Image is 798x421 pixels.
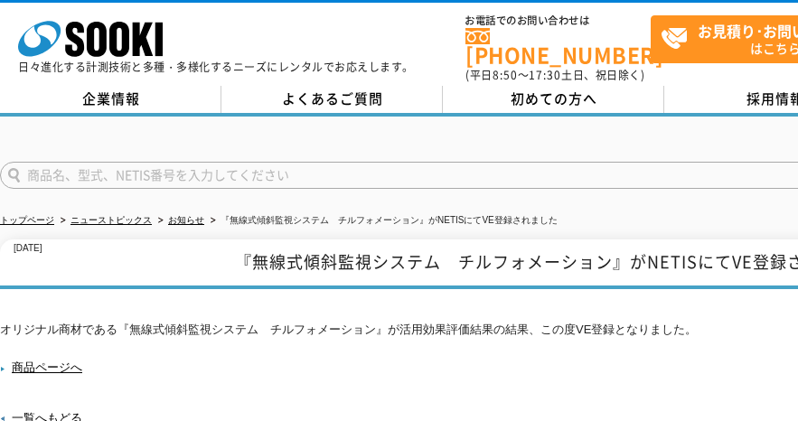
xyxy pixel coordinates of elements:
[221,86,443,113] a: よくあるご質問
[207,211,558,230] li: 『無線式傾斜監視システム チルフォメーション』がNETISにてVE登録されました
[511,89,597,108] span: 初めての方へ
[168,215,204,225] a: お知らせ
[18,61,414,72] p: 日々進化する計測技術と多種・多様化するニーズにレンタルでお応えします。
[443,86,664,113] a: 初めての方へ
[493,67,518,83] span: 8:50
[465,67,644,83] span: (平日 ～ 土日、祝日除く)
[465,15,651,26] span: お電話でのお問い合わせは
[14,239,42,258] p: [DATE]
[529,67,561,83] span: 17:30
[465,28,651,65] a: [PHONE_NUMBER]
[70,215,152,225] a: ニューストピックス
